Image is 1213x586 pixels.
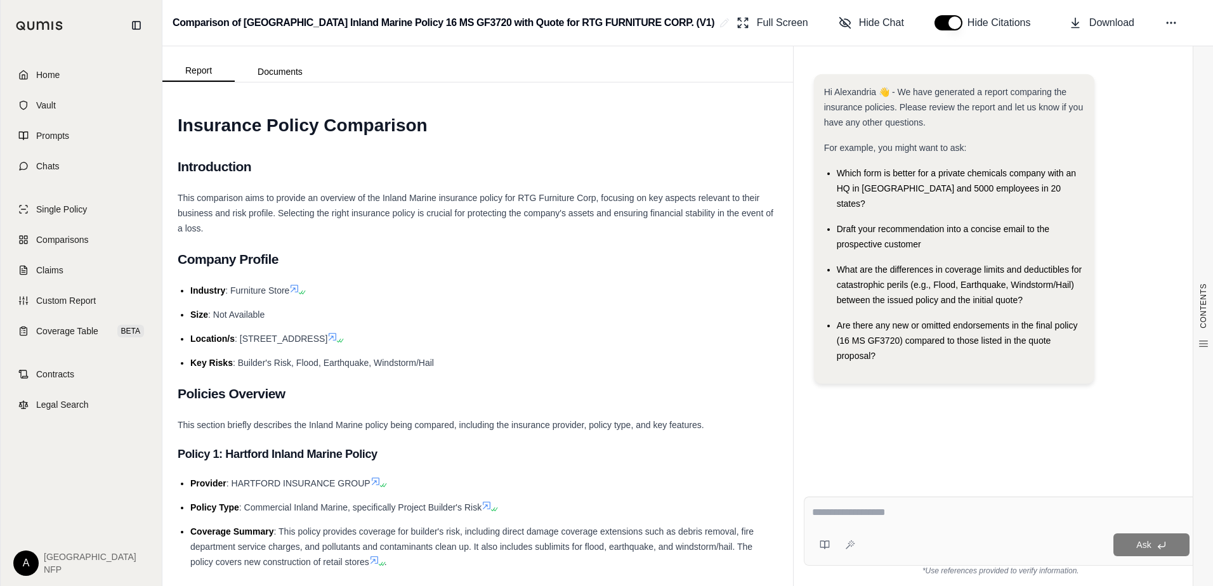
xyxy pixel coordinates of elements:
span: Are there any new or omitted endorsements in the final policy (16 MS GF3720) compared to those li... [837,320,1078,361]
button: Ask [1113,533,1190,556]
button: Collapse sidebar [126,15,147,36]
span: This comparison aims to provide an overview of the Inland Marine insurance policy for RTG Furnitu... [178,193,773,233]
span: Ask [1136,540,1151,550]
h2: Policies Overview [178,381,778,407]
button: Download [1064,10,1139,36]
a: Coverage TableBETA [8,317,154,345]
span: Vault [36,99,56,112]
span: Coverage Summary [190,526,274,537]
span: Industry [190,285,225,296]
span: Coverage Table [36,325,98,337]
span: Contracts [36,368,74,381]
span: : Builder's Risk, Flood, Earthquake, Windstorm/Hail [233,358,434,368]
span: Hi Alexandria 👋 - We have generated a report comparing the insurance policies. Please review the ... [824,87,1084,127]
span: Which form is better for a private chemicals company with an HQ in [GEOGRAPHIC_DATA] and 5000 emp... [837,168,1076,209]
button: Documents [235,62,325,82]
a: Contracts [8,360,154,388]
button: Report [162,60,235,82]
span: : This policy provides coverage for builder's risk, including direct damage coverage extensions s... [190,526,754,567]
span: Provider [190,478,226,488]
a: Claims [8,256,154,284]
h2: Company Profile [178,246,778,273]
span: Single Policy [36,203,87,216]
span: Location/s [190,334,235,344]
span: BETA [117,325,144,337]
span: For example, you might want to ask: [824,143,967,153]
span: : Not Available [208,309,265,320]
button: Hide Chat [834,10,909,36]
span: Key Risks [190,358,233,368]
span: : [STREET_ADDRESS] [235,334,327,344]
span: Full Screen [757,15,808,30]
span: Hide Citations [967,15,1039,30]
span: Hide Chat [859,15,904,30]
a: Prompts [8,122,154,150]
span: Legal Search [36,398,89,411]
a: Comparisons [8,226,154,254]
h3: Policy 1: Hartford Inland Marine Policy [178,443,778,466]
span: . [384,557,387,567]
a: Home [8,61,154,89]
a: Custom Report [8,287,154,315]
h1: Insurance Policy Comparison [178,108,778,143]
span: Prompts [36,129,69,142]
span: NFP [44,563,136,576]
img: Qumis Logo [16,21,63,30]
span: [GEOGRAPHIC_DATA] [44,550,136,563]
span: Policy Type [190,502,239,512]
span: : Commercial Inland Marine, specifically Project Builder's Risk [239,502,482,512]
span: Size [190,309,208,320]
div: *Use references provided to verify information. [804,566,1198,576]
a: Vault [8,91,154,119]
span: Claims [36,264,63,277]
span: Comparisons [36,233,88,246]
span: Home [36,68,60,81]
span: : Furniture Store [225,285,289,296]
a: Legal Search [8,391,154,419]
div: A [13,550,39,576]
button: Full Screen [731,10,813,36]
span: Draft your recommendation into a concise email to the prospective customer [837,224,1049,249]
span: This section briefly describes the Inland Marine policy being compared, including the insurance p... [178,420,704,430]
span: Custom Report [36,294,96,307]
span: CONTENTS [1198,283,1209,329]
span: What are the differences in coverage limits and deductibles for catastrophic perils (e.g., Flood,... [837,264,1082,305]
span: Chats [36,160,60,173]
h2: Introduction [178,153,778,180]
span: : HARTFORD INSURANCE GROUP [226,478,370,488]
h2: Comparison of [GEOGRAPHIC_DATA] Inland Marine Policy 16 MS GF3720 with Quote for RTG FURNITURE CO... [173,11,714,34]
span: Download [1089,15,1134,30]
a: Chats [8,152,154,180]
a: Single Policy [8,195,154,223]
